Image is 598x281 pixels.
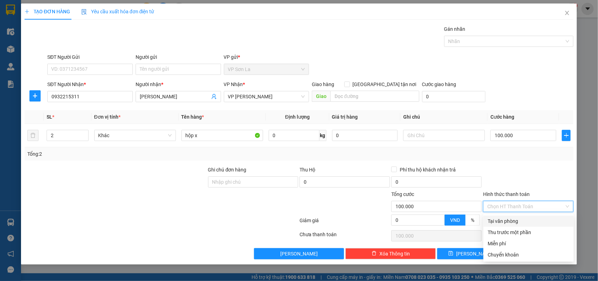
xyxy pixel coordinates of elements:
[300,167,315,173] span: Thu Hộ
[490,114,514,120] span: Cước hàng
[47,53,133,61] div: SĐT Người Gửi
[562,133,570,138] span: plus
[224,82,243,87] span: VP Nhận
[422,82,456,87] label: Cước giao hàng
[450,217,460,223] span: VND
[29,90,41,101] button: plus
[562,130,571,141] button: plus
[372,251,377,257] span: delete
[397,166,459,174] span: Phí thu hộ khách nhận trả
[350,80,419,88] span: [GEOGRAPHIC_DATA] tận nơi
[228,91,305,102] span: VP Thanh Xuân
[422,91,486,102] input: Cước giao hàng
[208,167,247,173] label: Ghi chú đơn hàng
[228,64,305,75] span: VP Sơn La
[66,17,293,26] li: Số 378 [PERSON_NAME] ( trong nhà khách [GEOGRAPHIC_DATA])
[332,130,398,141] input: 0
[471,217,474,223] span: %
[332,114,358,120] span: Giá trị hàng
[224,53,309,61] div: VP gửi
[391,191,414,197] span: Tổng cước
[211,94,217,99] span: user-add
[564,10,570,16] span: close
[30,93,40,99] span: plus
[136,80,221,88] div: Người nhận
[448,251,453,257] span: save
[98,130,172,141] span: Khác
[488,229,570,236] div: Thu trước một phần
[208,176,298,188] input: Ghi chú đơn hàng
[94,114,121,120] span: Đơn vị tính
[181,130,263,141] input: VD: Bàn, Ghế
[181,114,204,120] span: Tên hàng
[488,251,570,259] div: Chuyển khoản
[456,250,494,258] span: [PERSON_NAME]
[345,248,436,259] button: deleteXóa Thông tin
[25,9,70,14] span: TẠO ĐƠN HÀNG
[483,191,530,197] label: Hình thức thanh toán
[254,248,344,259] button: [PERSON_NAME]
[444,26,466,32] label: Gán nhãn
[312,82,334,87] span: Giao hàng
[27,150,231,158] div: Tổng: 2
[81,9,87,15] img: icon
[25,9,29,14] span: plus
[9,51,76,62] b: GỬI : VP Sơn La
[66,26,293,35] li: Hotline: 0965551559
[280,250,318,258] span: [PERSON_NAME]
[299,231,391,243] div: Chưa thanh toán
[81,9,154,14] span: Yêu cầu xuất hóa đơn điện tử
[403,130,485,141] input: Ghi Chú
[400,110,488,124] th: Ghi chú
[437,248,504,259] button: save[PERSON_NAME]
[488,217,570,225] div: Tại văn phòng
[136,53,221,61] div: Người gửi
[557,3,577,23] button: Close
[330,91,419,102] input: Dọc đường
[319,130,327,141] span: kg
[488,240,570,247] div: Miễn phí
[27,130,39,141] button: delete
[47,80,133,88] div: SĐT Người Nhận
[379,250,410,258] span: Xóa Thông tin
[312,91,330,102] span: Giao
[285,114,310,120] span: Định lượng
[299,217,391,229] div: Giảm giá
[47,114,52,120] span: SL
